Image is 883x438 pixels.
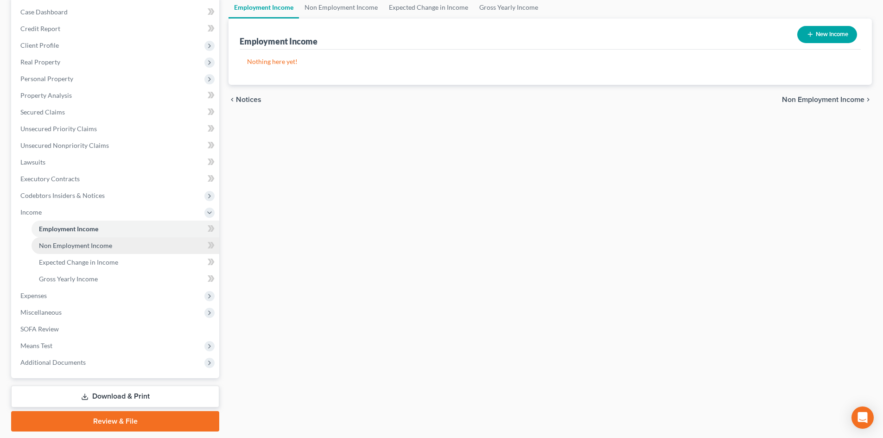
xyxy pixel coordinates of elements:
span: Credit Report [20,25,60,32]
span: Miscellaneous [20,308,62,316]
a: Review & File [11,411,219,432]
span: Notices [236,96,261,103]
span: Expenses [20,292,47,299]
button: chevron_left Notices [229,96,261,103]
a: Unsecured Nonpriority Claims [13,137,219,154]
i: chevron_left [229,96,236,103]
span: Client Profile [20,41,59,49]
span: Additional Documents [20,358,86,366]
a: Unsecured Priority Claims [13,121,219,137]
div: Open Intercom Messenger [851,406,874,429]
a: Download & Print [11,386,219,407]
span: Personal Property [20,75,73,83]
span: Expected Change in Income [39,258,118,266]
a: Executory Contracts [13,171,219,187]
i: chevron_right [864,96,872,103]
span: Case Dashboard [20,8,68,16]
span: Non Employment Income [39,241,112,249]
a: SOFA Review [13,321,219,337]
span: Unsecured Priority Claims [20,125,97,133]
span: Codebtors Insiders & Notices [20,191,105,199]
span: Secured Claims [20,108,65,116]
span: Non Employment Income [782,96,864,103]
a: Employment Income [32,221,219,237]
span: Gross Yearly Income [39,275,98,283]
span: Real Property [20,58,60,66]
a: Secured Claims [13,104,219,121]
span: Property Analysis [20,91,72,99]
a: Non Employment Income [32,237,219,254]
a: Case Dashboard [13,4,219,20]
button: New Income [797,26,857,43]
span: Means Test [20,342,52,349]
a: Property Analysis [13,87,219,104]
span: SOFA Review [20,325,59,333]
span: Lawsuits [20,158,45,166]
button: Non Employment Income chevron_right [782,96,872,103]
p: Nothing here yet! [247,57,853,66]
a: Lawsuits [13,154,219,171]
a: Expected Change in Income [32,254,219,271]
span: Income [20,208,42,216]
a: Gross Yearly Income [32,271,219,287]
span: Executory Contracts [20,175,80,183]
div: Employment Income [240,36,318,47]
span: Employment Income [39,225,98,233]
span: Unsecured Nonpriority Claims [20,141,109,149]
a: Credit Report [13,20,219,37]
